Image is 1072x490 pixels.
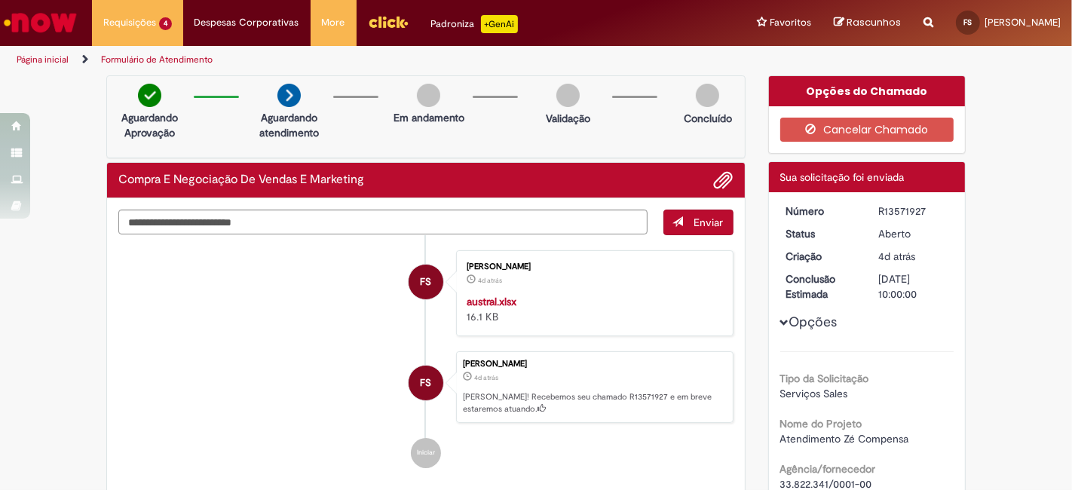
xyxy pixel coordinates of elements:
[780,462,876,476] b: Agência/fornecedor
[103,15,156,30] span: Requisições
[463,360,725,369] div: [PERSON_NAME]
[834,16,901,30] a: Rascunhos
[417,84,440,107] img: img-circle-grey.png
[780,118,954,142] button: Cancelar Chamado
[878,250,915,263] span: 4d atrás
[769,76,966,106] div: Opções do Chamado
[474,373,498,382] time: 26/09/2025 17:08:55
[11,46,703,74] ul: Trilhas de página
[878,271,948,302] div: [DATE] 10:00:00
[714,170,734,190] button: Adicionar anexos
[467,294,718,324] div: 16.1 KB
[322,15,345,30] span: More
[113,110,186,140] p: Aguardando Aprovação
[481,15,518,33] p: +GenAi
[17,54,69,66] a: Página inicial
[394,110,464,125] p: Em andamento
[118,351,734,424] li: Fernanda Nascimento Spinola
[556,84,580,107] img: img-circle-grey.png
[780,432,909,446] span: Atendimento Zé Compensa
[118,235,734,484] ul: Histórico de tíquete
[409,265,443,299] div: Fernanda Nascimento Spinola
[775,249,868,264] dt: Criação
[467,295,516,308] a: austral.xlsx
[431,15,518,33] div: Padroniza
[878,204,948,219] div: R13571927
[463,391,725,415] p: [PERSON_NAME]! Recebemos seu chamado R13571927 e em breve estaremos atuando.
[368,11,409,33] img: click_logo_yellow_360x200.png
[775,204,868,219] dt: Número
[878,226,948,241] div: Aberto
[2,8,79,38] img: ServiceNow
[780,372,869,385] b: Tipo da Solicitação
[138,84,161,107] img: check-circle-green.png
[694,216,724,229] span: Enviar
[780,170,905,184] span: Sua solicitação foi enviada
[194,15,299,30] span: Despesas Corporativas
[878,250,915,263] time: 26/09/2025 17:08:55
[409,366,443,400] div: Fernanda Nascimento Spinola
[474,373,498,382] span: 4d atrás
[964,17,972,27] span: FS
[546,111,590,126] p: Validação
[985,16,1061,29] span: [PERSON_NAME]
[253,110,326,140] p: Aguardando atendimento
[467,262,718,271] div: [PERSON_NAME]
[775,226,868,241] dt: Status
[847,15,901,29] span: Rascunhos
[775,271,868,302] dt: Conclusão Estimada
[684,111,732,126] p: Concluído
[420,365,431,401] span: FS
[118,173,364,187] h2: Compra E Negociação De Vendas E Marketing Histórico de tíquete
[118,210,648,234] textarea: Digite sua mensagem aqui...
[277,84,301,107] img: arrow-next.png
[420,264,431,300] span: FS
[780,417,862,430] b: Nome do Projeto
[878,249,948,264] div: 26/09/2025 17:08:55
[478,276,502,285] time: 26/09/2025 17:08:51
[780,387,848,400] span: Serviços Sales
[696,84,719,107] img: img-circle-grey.png
[101,54,213,66] a: Formulário de Atendimento
[159,17,172,30] span: 4
[770,15,811,30] span: Favoritos
[663,210,734,235] button: Enviar
[478,276,502,285] span: 4d atrás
